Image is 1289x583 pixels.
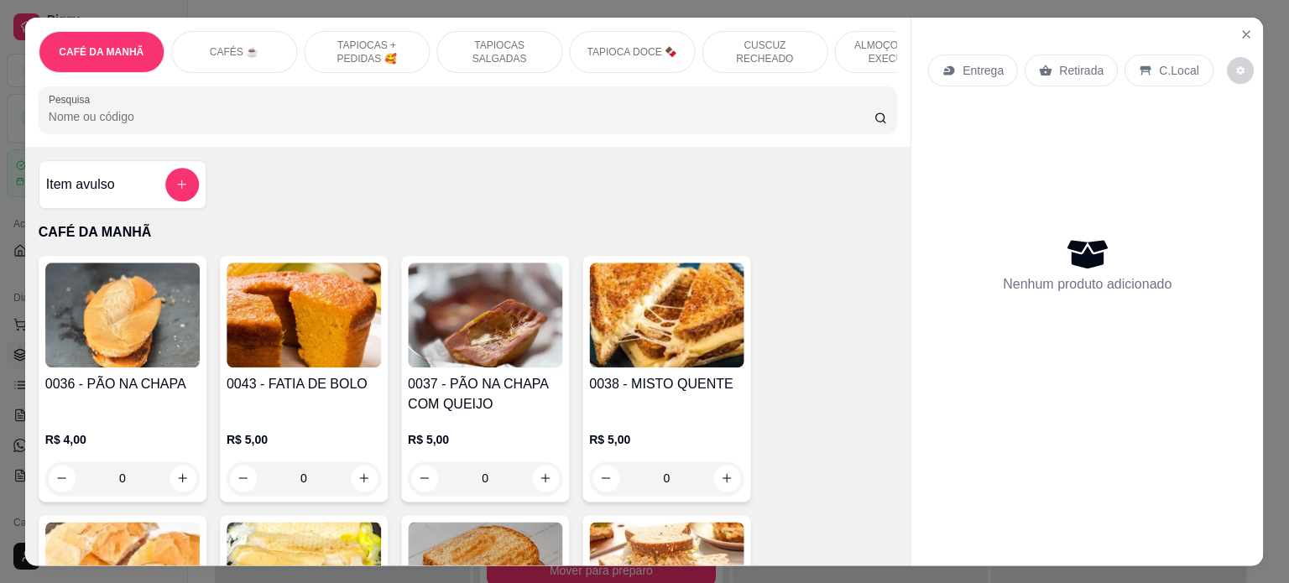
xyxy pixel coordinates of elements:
[409,263,563,367] img: product-image
[39,222,897,242] p: CAFÉ DA MANHÃ
[717,39,814,65] p: CUSCUZ RECHEADO
[45,263,200,367] img: product-image
[590,374,744,394] h4: 0038 - MISTO QUENTE
[1060,62,1104,79] p: Retirada
[1227,57,1254,84] button: decrease-product-quantity
[963,62,1005,79] p: Entrega
[590,431,744,448] p: R$ 5,00
[318,39,415,65] p: TAPIOCAS + PEDIDAS 🥰
[1004,274,1172,294] p: Nenhum produto adicionado
[210,45,258,59] p: CAFÉS ☕️
[590,263,744,367] img: product-image
[849,39,947,65] p: ALMOÇO - PRATO EXECUTIVO
[165,168,199,201] button: add-separate-item
[227,263,381,367] img: product-image
[49,92,96,107] label: Pesquisa
[60,45,144,59] p: CAFÉ DA MANHÃ
[409,374,563,414] h4: 0037 - PÃO NA CHAPA COM QUEIJO
[1160,62,1200,79] p: C.Local
[1234,21,1260,48] button: Close
[45,431,200,448] p: R$ 4,00
[451,39,549,65] p: TAPIOCAS SALGADAS
[49,108,874,125] input: Pesquisa
[227,374,381,394] h4: 0043 - FATIA DE BOLO
[45,374,200,394] h4: 0036 - PÃO NA CHAPA
[227,431,381,448] p: R$ 5,00
[587,45,678,59] p: TAPIOCA DOCE 🍫
[46,174,115,195] h4: Item avulso
[409,431,563,448] p: R$ 5,00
